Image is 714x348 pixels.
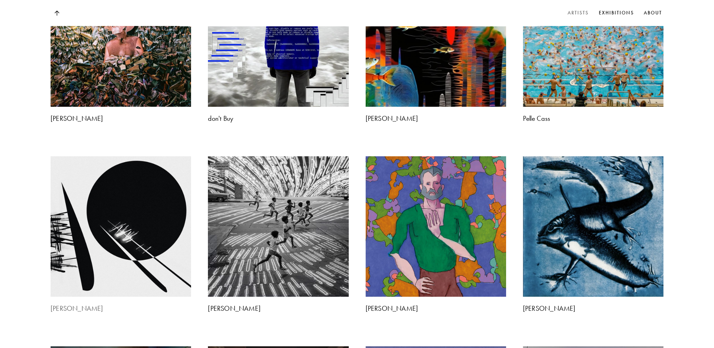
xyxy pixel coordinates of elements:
[366,114,418,123] b: [PERSON_NAME]
[208,304,261,313] b: [PERSON_NAME]
[366,156,506,313] a: Artist Profile[PERSON_NAME]
[51,156,191,313] a: Artist Profile[PERSON_NAME]
[523,304,576,313] b: [PERSON_NAME]
[208,114,233,123] b: don't Buy
[208,156,348,313] a: Artist Profile[PERSON_NAME]
[642,8,664,18] a: About
[523,114,550,123] b: Pelle Cass
[366,304,418,313] b: [PERSON_NAME]
[51,114,103,123] b: [PERSON_NAME]
[597,8,635,18] a: Exhibitions
[566,8,590,18] a: Artists
[523,156,663,297] img: Artist Profile
[54,11,59,16] img: Top
[51,304,103,313] b: [PERSON_NAME]
[47,153,195,300] img: Artist Profile
[523,156,663,313] a: Artist Profile[PERSON_NAME]
[366,156,506,297] img: Artist Profile
[208,156,348,297] img: Artist Profile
